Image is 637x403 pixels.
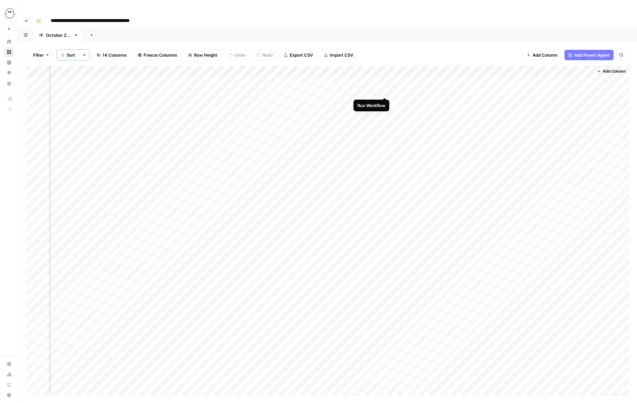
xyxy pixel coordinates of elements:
[103,52,127,58] span: 14 Columns
[144,52,177,58] span: Freeze Columns
[4,57,14,68] a: Insights
[184,50,222,60] button: Row Height
[290,52,313,58] span: Export CSV
[29,50,54,60] button: Filter
[62,52,64,58] span: 1
[33,52,44,58] span: Filter
[4,359,14,369] a: Settings
[4,369,14,380] a: Usage
[61,52,65,58] div: 1
[594,67,628,76] button: Add Column
[33,29,84,42] a: [DATE] edits
[4,68,14,78] a: Opportunities
[57,50,79,60] button: 1Sort
[4,36,14,47] a: Home
[564,50,614,60] button: Add Power Agent
[4,78,14,89] a: Your Data
[92,50,131,60] button: 14 Columns
[4,390,14,400] button: Help + Support
[357,102,385,109] div: Run Workflow
[224,50,250,60] button: Undo
[262,52,273,58] span: Redo
[133,50,181,60] button: Freeze Columns
[280,50,317,60] button: Export CSV
[603,68,626,74] span: Add Column
[194,52,217,58] span: Row Height
[4,5,14,21] button: Workspace: PhantomBuster
[320,50,357,60] button: Import CSV
[574,52,610,58] span: Add Power Agent
[4,47,14,57] a: Browse
[522,50,562,60] button: Add Column
[252,50,277,60] button: Redo
[4,7,16,19] img: PhantomBuster Logo
[4,380,14,390] a: Learning Hub
[46,32,71,38] div: [DATE] edits
[234,52,245,58] span: Undo
[67,52,75,58] span: Sort
[533,52,558,58] span: Add Column
[330,52,353,58] span: Import CSV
